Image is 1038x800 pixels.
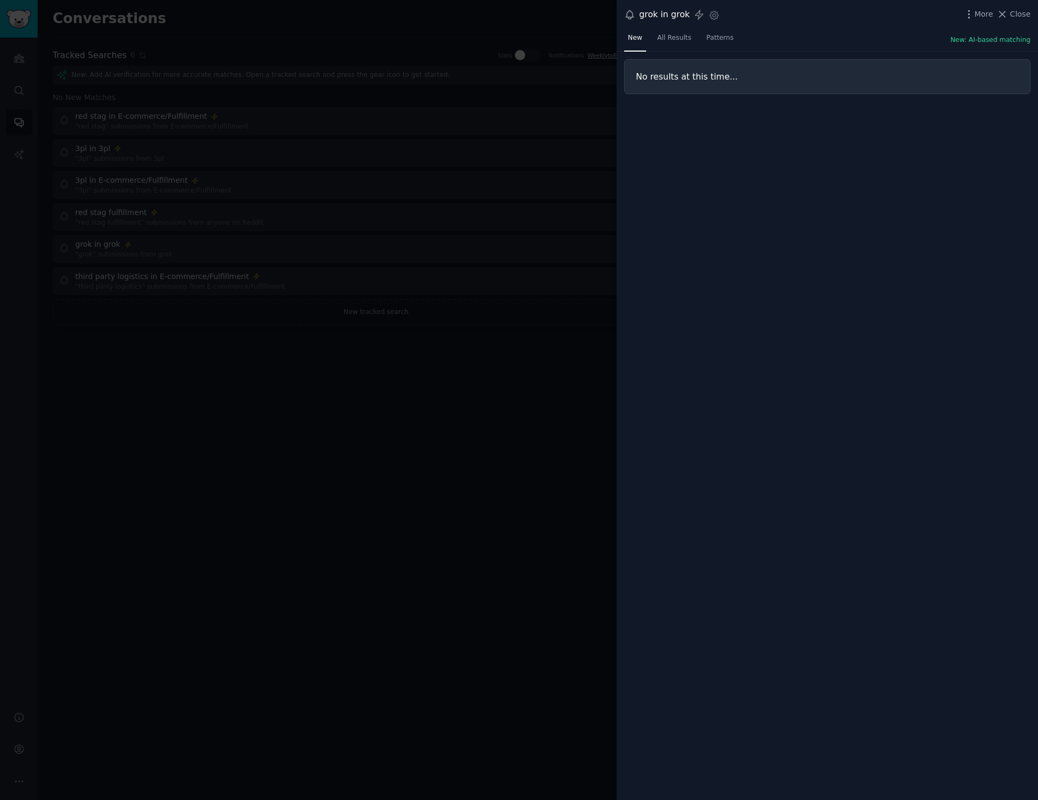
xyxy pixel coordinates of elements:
[997,9,1030,20] button: Close
[624,30,646,52] a: New
[657,33,691,43] span: All Results
[628,33,642,43] span: New
[963,9,993,20] button: More
[636,71,1019,82] h3: No results at this time...
[654,30,695,52] a: All Results
[703,30,737,52] a: Patterns
[950,35,1030,45] button: New: AI-based matching
[706,33,733,43] span: Patterns
[1010,9,1030,20] span: Close
[639,8,690,22] div: grok in grok
[975,9,993,20] span: More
